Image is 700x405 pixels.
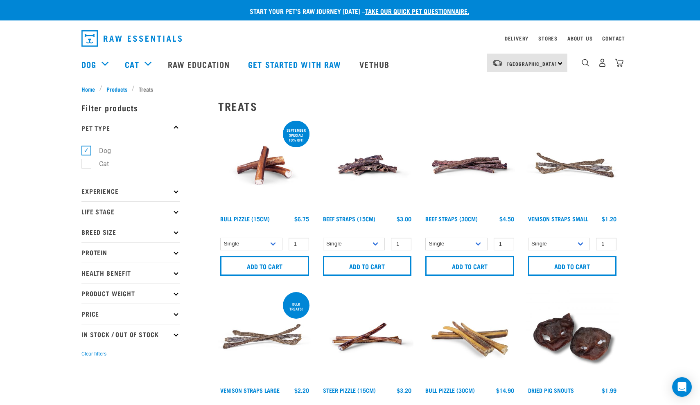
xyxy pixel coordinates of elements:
[423,290,516,383] img: Bull Pizzle 30cm for Dogs
[323,389,376,391] a: Steer Pizzle (15cm)
[86,159,112,169] label: Cat
[425,389,475,391] a: Bull Pizzle (30cm)
[602,37,625,40] a: Contact
[321,119,414,212] img: Raw Essentials Beef Straps 15cm 6 Pack
[323,217,375,220] a: Beef Straps (15cm)
[81,85,99,93] a: Home
[602,216,616,222] div: $1.20
[582,59,589,67] img: home-icon-1@2x.png
[81,222,180,242] p: Breed Size
[283,124,309,146] div: September special! 10% off!
[106,85,127,93] span: Products
[602,387,616,394] div: $1.99
[425,256,514,276] input: Add to cart
[351,48,400,81] a: Vethub
[81,58,96,70] a: Dog
[528,217,588,220] a: Venison Straps Small
[81,97,180,118] p: Filter products
[425,217,478,220] a: Beef Straps (30cm)
[81,85,95,93] span: Home
[496,387,514,394] div: $14.90
[672,377,692,397] div: Open Intercom Messenger
[397,387,411,394] div: $3.20
[567,37,592,40] a: About Us
[81,30,182,47] img: Raw Essentials Logo
[538,37,558,40] a: Stores
[528,256,617,276] input: Add to cart
[283,298,309,315] div: BULK TREATS!
[81,181,180,201] p: Experience
[507,62,557,65] span: [GEOGRAPHIC_DATA]
[220,256,309,276] input: Add to cart
[81,263,180,283] p: Health Benefit
[294,387,309,394] div: $2.20
[289,238,309,250] input: 1
[240,48,351,81] a: Get started with Raw
[615,59,623,67] img: home-icon@2x.png
[81,283,180,304] p: Product Weight
[218,100,619,112] h2: Treats
[505,37,528,40] a: Delivery
[492,59,503,67] img: van-moving.png
[528,389,574,391] a: Dried Pig Snouts
[494,238,514,250] input: 1
[75,27,625,50] nav: dropdown navigation
[125,58,139,70] a: Cat
[81,85,619,93] nav: breadcrumbs
[323,256,412,276] input: Add to cart
[81,201,180,222] p: Life Stage
[81,350,106,358] button: Clear filters
[526,119,619,212] img: Venison Straps
[102,85,132,93] a: Products
[81,242,180,263] p: Protein
[81,304,180,324] p: Price
[526,290,619,383] img: IMG 9990
[596,238,616,250] input: 1
[321,290,414,383] img: Raw Essentials Steer Pizzle 15cm
[81,118,180,138] p: Pet Type
[220,389,280,391] a: Venison Straps Large
[499,216,514,222] div: $4.50
[598,59,607,67] img: user.png
[218,119,311,212] img: Bull Pizzle
[391,238,411,250] input: 1
[81,324,180,344] p: In Stock / Out Of Stock
[220,217,270,220] a: Bull Pizzle (15cm)
[218,290,311,383] img: Stack of 3 Venison Straps Treats for Pets
[423,119,516,212] img: Raw Essentials Beef Straps 6 Pack
[294,216,309,222] div: $6.75
[160,48,240,81] a: Raw Education
[86,146,114,156] label: Dog
[365,9,469,13] a: take our quick pet questionnaire.
[397,216,411,222] div: $3.00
